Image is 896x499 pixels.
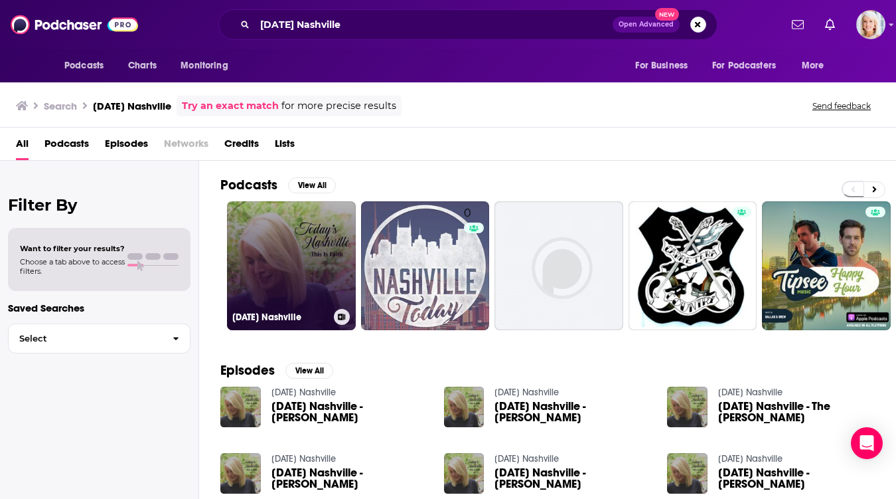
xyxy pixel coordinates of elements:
[275,133,295,160] a: Lists
[613,17,680,33] button: Open AdvancedNew
[667,387,708,427] img: Today's Nashville - The Isaacs
[494,467,651,490] a: Today's Nashville - Jason Crabb
[8,324,190,353] button: Select
[464,207,484,325] div: 0
[444,387,485,427] img: Today's Nashville - CeCe Winans
[255,14,613,35] input: Search podcasts, credits, & more...
[220,177,336,193] a: PodcastsView All
[8,195,190,215] h2: Filter By
[44,133,89,160] a: Podcasts
[164,133,208,160] span: Networks
[288,177,336,193] button: View All
[182,98,279,114] a: Try an exact match
[64,56,104,75] span: Podcasts
[20,257,125,276] span: Choose a tab above to access filters.
[9,334,162,343] span: Select
[667,453,708,494] img: Today's Nashville - Lily Isaacs
[626,53,704,78] button: open menu
[232,312,329,323] h3: [DATE] Nashville
[856,10,885,39] button: Show profile menu
[220,177,277,193] h2: Podcasts
[20,244,125,253] span: Want to filter your results?
[635,56,688,75] span: For Business
[718,453,783,464] a: Today's Nashville
[93,100,171,112] h3: [DATE] Nashville
[220,387,261,427] img: Today's Nashville - Chonda Pierce
[851,427,883,459] div: Open Intercom Messenger
[271,467,428,490] a: Today's Nashville - Kent Blazy
[655,8,679,21] span: New
[494,453,559,464] a: Today's Nashville
[856,10,885,39] span: Logged in as ashtonrc
[704,53,795,78] button: open menu
[220,362,333,379] a: EpisodesView All
[361,201,490,330] a: 0
[227,201,356,330] a: [DATE] Nashville
[271,401,428,423] span: [DATE] Nashville - [PERSON_NAME]
[792,53,841,78] button: open menu
[119,53,165,78] a: Charts
[494,467,651,490] span: [DATE] Nashville - [PERSON_NAME]
[271,467,428,490] span: [DATE] Nashville - [PERSON_NAME]
[281,98,396,114] span: for more precise results
[271,387,336,398] a: Today's Nashville
[128,56,157,75] span: Charts
[220,362,275,379] h2: Episodes
[802,56,824,75] span: More
[8,302,190,314] p: Saved Searches
[619,21,674,28] span: Open Advanced
[271,401,428,423] a: Today's Nashville - Chonda Pierce
[718,387,783,398] a: Today's Nashville
[718,467,875,490] a: Today's Nashville - Lily Isaacs
[786,13,809,36] a: Show notifications dropdown
[494,387,559,398] a: Today's Nashville
[718,467,875,490] span: [DATE] Nashville - [PERSON_NAME]
[712,56,776,75] span: For Podcasters
[856,10,885,39] img: User Profile
[494,401,651,423] a: Today's Nashville - CeCe Winans
[718,401,875,423] a: Today's Nashville - The Isaacs
[44,100,77,112] h3: Search
[444,453,485,494] img: Today's Nashville - Jason Crabb
[224,133,259,160] a: Credits
[55,53,121,78] button: open menu
[105,133,148,160] a: Episodes
[171,53,245,78] button: open menu
[718,401,875,423] span: [DATE] Nashville - The [PERSON_NAME]
[494,401,651,423] span: [DATE] Nashville - [PERSON_NAME]
[218,9,717,40] div: Search podcasts, credits, & more...
[285,363,333,379] button: View All
[16,133,29,160] a: All
[181,56,228,75] span: Monitoring
[808,100,875,112] button: Send feedback
[820,13,840,36] a: Show notifications dropdown
[220,453,261,494] img: Today's Nashville - Kent Blazy
[271,453,336,464] a: Today's Nashville
[11,12,138,37] img: Podchaser - Follow, Share and Rate Podcasts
